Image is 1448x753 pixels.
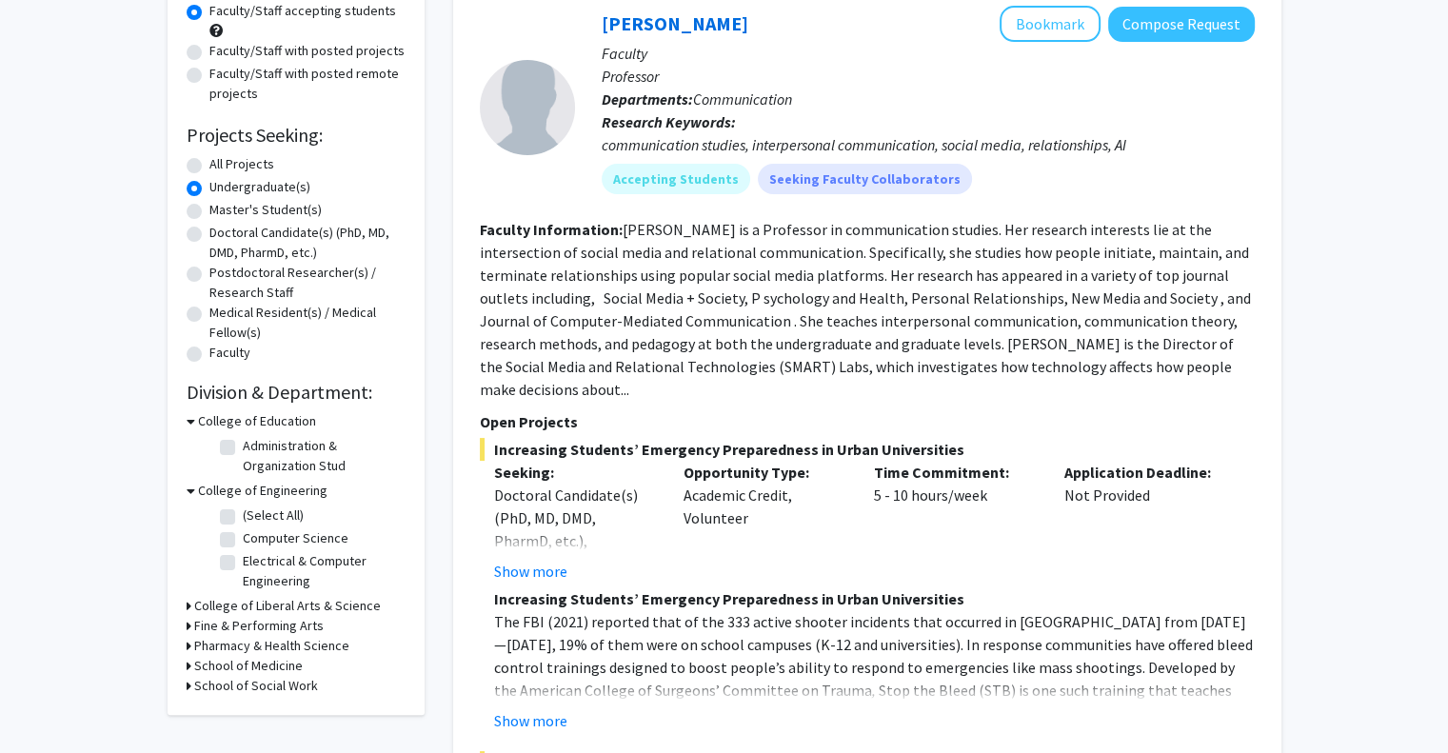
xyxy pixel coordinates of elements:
[209,343,250,363] label: Faculty
[480,220,623,239] b: Faculty Information:
[209,154,274,174] label: All Projects
[480,438,1255,461] span: Increasing Students’ Emergency Preparedness in Urban Universities
[874,461,1036,484] p: Time Commitment:
[669,461,860,583] div: Academic Credit, Volunteer
[243,505,304,525] label: (Select All)
[602,11,748,35] a: [PERSON_NAME]
[14,667,81,739] iframe: Chat
[758,164,972,194] mat-chip: Seeking Faculty Collaborators
[209,200,322,220] label: Master's Student(s)
[209,303,406,343] label: Medical Resident(s) / Medical Fellow(s)
[243,551,401,591] label: Electrical & Computer Engineering
[187,124,406,147] h2: Projects Seeking:
[1108,7,1255,42] button: Compose Request to Stephanie Tong
[187,381,406,404] h2: Division & Department:
[1064,461,1226,484] p: Application Deadline:
[198,411,316,431] h3: College of Education
[494,560,567,583] button: Show more
[243,436,401,476] label: Administration & Organization Stud
[602,164,750,194] mat-chip: Accepting Students
[209,223,406,263] label: Doctoral Candidate(s) (PhD, MD, DMD, PharmD, etc.)
[194,616,324,636] h3: Fine & Performing Arts
[602,42,1255,65] p: Faculty
[480,220,1254,399] fg-read-more: [PERSON_NAME] is a Professor in communication studies. Her research interests lie at the intersec...
[198,481,327,501] h3: College of Engineering
[194,596,381,616] h3: College of Liberal Arts & Science
[209,263,406,303] label: Postdoctoral Researcher(s) / Research Staff
[494,484,656,621] div: Doctoral Candidate(s) (PhD, MD, DMD, PharmD, etc.), Postdoctoral Researcher(s) / Research Staff, ...
[494,461,656,484] p: Seeking:
[480,410,1255,433] p: Open Projects
[1000,6,1101,42] button: Add Stephanie Tong to Bookmarks
[194,636,349,656] h3: Pharmacy & Health Science
[209,41,405,61] label: Faculty/Staff with posted projects
[1050,461,1240,583] div: Not Provided
[209,177,310,197] label: Undergraduate(s)
[860,461,1050,583] div: 5 - 10 hours/week
[209,1,396,21] label: Faculty/Staff accepting students
[602,89,693,109] b: Departments:
[602,65,1255,88] p: Professor
[602,133,1255,156] div: communication studies, interpersonal communication, social media, relationships, AI
[194,656,303,676] h3: School of Medicine
[684,461,845,484] p: Opportunity Type:
[243,528,348,548] label: Computer Science
[872,681,876,700] em: ,
[494,589,964,608] strong: Increasing Students’ Emergency Preparedness in Urban Universities
[602,112,736,131] b: Research Keywords:
[494,709,567,732] button: Show more
[194,676,318,696] h3: School of Social Work
[209,64,406,104] label: Faculty/Staff with posted remote projects
[693,89,792,109] span: Communication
